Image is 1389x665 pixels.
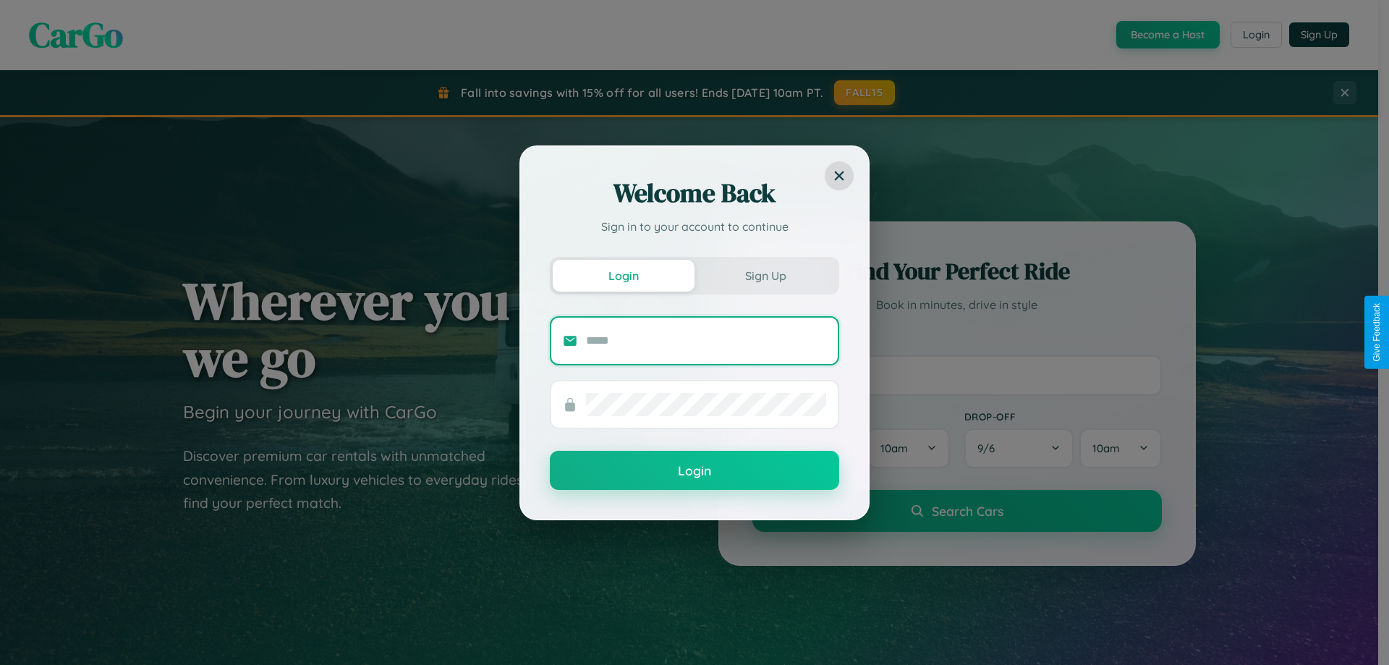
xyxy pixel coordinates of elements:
[1372,303,1382,362] div: Give Feedback
[553,260,694,292] button: Login
[694,260,836,292] button: Sign Up
[550,218,839,235] p: Sign in to your account to continue
[550,451,839,490] button: Login
[550,176,839,211] h2: Welcome Back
